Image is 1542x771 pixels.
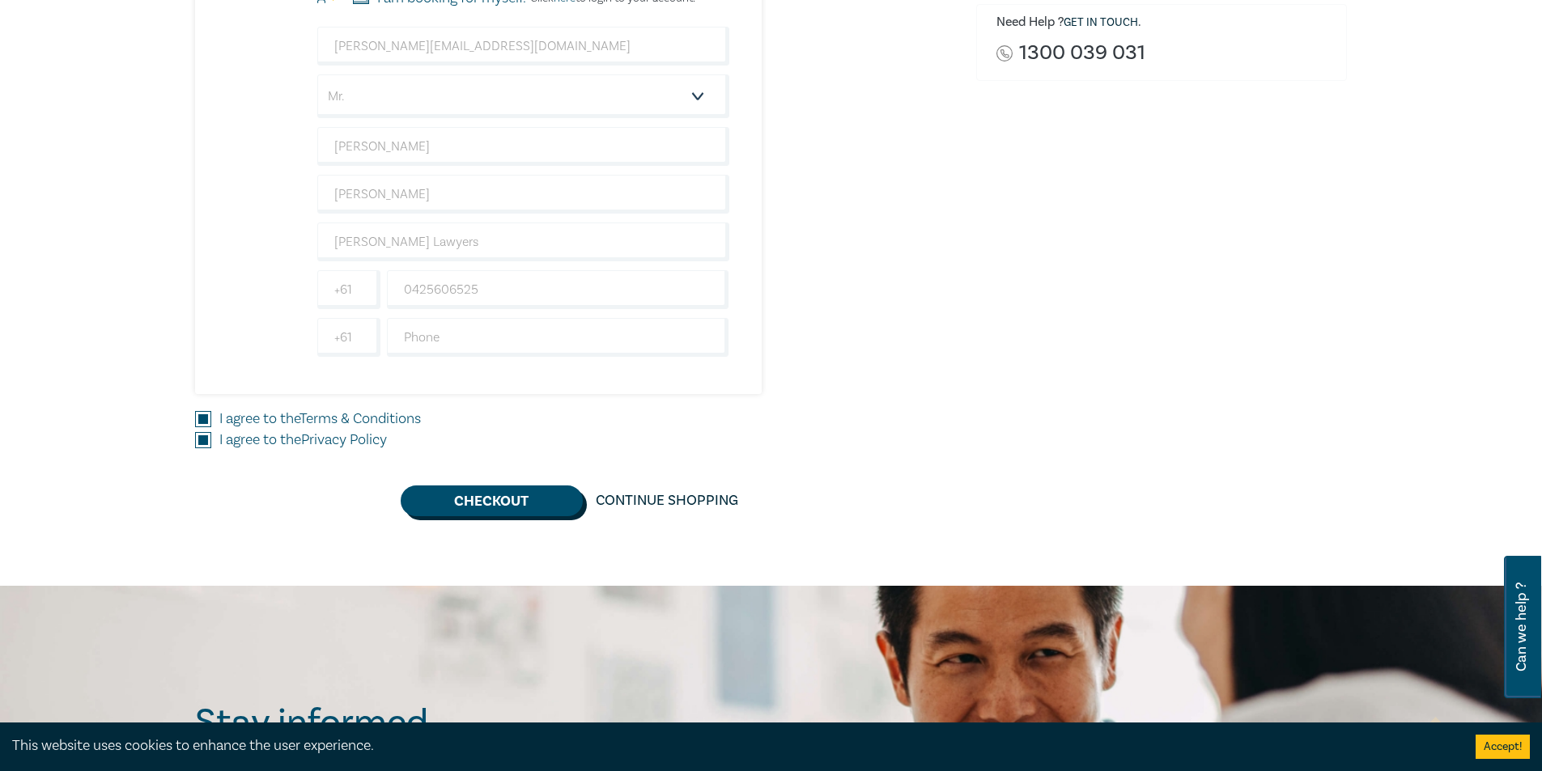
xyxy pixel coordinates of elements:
input: Phone [387,318,729,357]
a: Continue Shopping [583,485,751,516]
input: +61 [317,318,380,357]
button: Accept cookies [1476,735,1530,759]
a: Privacy Policy [301,430,387,449]
input: Company [317,222,729,261]
label: I agree to the [219,409,421,430]
input: First Name* [317,127,729,166]
input: +61 [317,270,380,309]
a: 1300 039 031 [1019,42,1145,64]
input: Attendee Email* [317,27,729,66]
div: This website uses cookies to enhance the user experience. [12,735,1451,756]
input: Mobile* [387,270,729,309]
button: Checkout [401,485,583,516]
h2: Stay informed. [195,701,577,743]
a: Get in touch [1064,15,1138,30]
input: Last Name* [317,175,729,214]
a: Terms & Conditions [299,409,421,428]
span: Can we help ? [1514,566,1529,688]
h6: Need Help ? . [996,15,1335,31]
label: I agree to the [219,430,387,451]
